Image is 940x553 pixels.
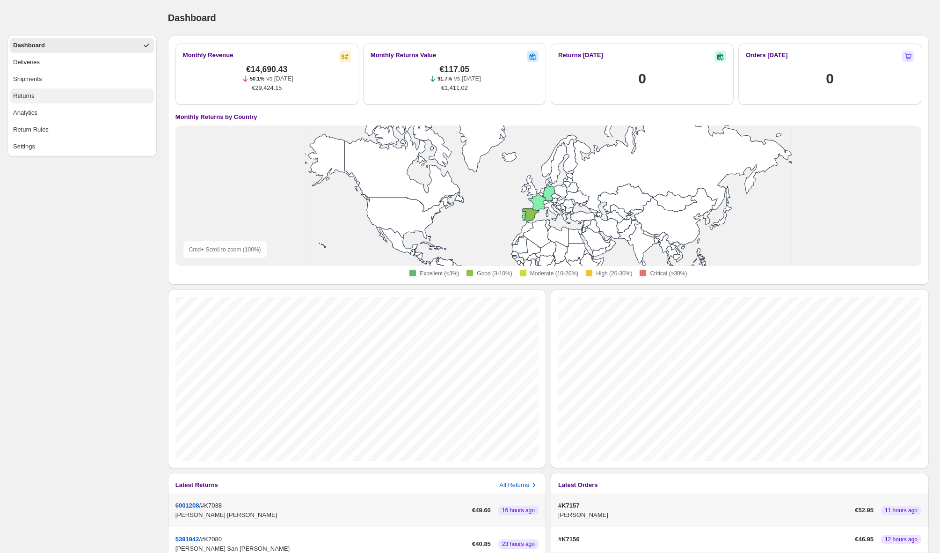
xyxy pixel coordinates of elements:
p: #K7157 [558,501,851,510]
div: Shipments [13,74,42,84]
div: / [175,501,468,520]
h2: Returns [DATE] [558,51,603,60]
span: 16 hours ago [502,507,535,514]
p: [PERSON_NAME] [558,510,851,520]
span: 11 hours ago [885,507,918,514]
span: €52.95 [855,506,874,515]
span: €46.95 [855,535,874,544]
span: #K7038 [201,502,222,509]
p: [PERSON_NAME] [PERSON_NAME] [175,510,468,520]
div: Settings [13,142,35,151]
h2: Monthly Revenue [183,51,233,60]
h1: 0 [638,69,646,88]
h3: Latest Returns [175,480,218,490]
h2: Orders [DATE] [746,51,787,60]
button: Deliveries [10,55,154,70]
span: 23 hours ago [502,540,535,548]
p: vs [DATE] [266,74,293,83]
p: #K7156 [558,535,851,544]
button: Return Rules [10,122,154,137]
button: Returns [10,88,154,103]
div: Cmd + Scroll to zoom ( 100 %) [183,241,267,258]
span: Moderate (10-20%) [530,270,578,277]
button: Analytics [10,105,154,120]
span: €117.05 [440,65,470,74]
span: Dashboard [168,13,216,23]
span: €40.85 [472,539,491,549]
span: 12 hours ago [885,536,918,543]
h4: Monthly Returns by Country [175,112,257,122]
span: 50.1% [250,76,264,81]
div: Dashboard [13,41,45,50]
button: All Returns [499,480,539,490]
span: €1,411.02 [441,83,468,93]
span: 91.7% [437,76,452,81]
span: Excellent (≤3%) [420,270,459,277]
button: Shipments [10,72,154,87]
div: Returns [13,91,35,101]
span: €49.60 [472,506,491,515]
div: Deliveries [13,58,40,67]
span: Critical (>30%) [650,270,687,277]
span: #K7080 [201,536,222,543]
span: €29,424.15 [252,83,282,93]
h3: All Returns [499,480,529,490]
div: Return Rules [13,125,49,134]
h3: Latest Orders [558,480,598,490]
button: 6001208 [175,502,199,509]
div: Analytics [13,108,37,118]
h2: Monthly Returns Value [371,51,436,60]
span: €14,690.43 [246,65,287,74]
h1: 0 [826,69,833,88]
button: Dashboard [10,38,154,53]
button: Settings [10,139,154,154]
span: High (20-30%) [596,270,632,277]
button: 5391942 [175,536,199,543]
span: Good (3-10%) [477,270,512,277]
p: vs [DATE] [454,74,481,83]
